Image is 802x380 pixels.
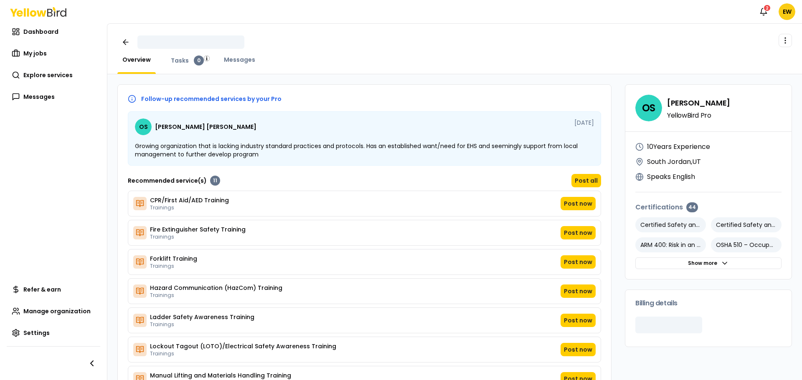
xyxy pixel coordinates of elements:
[711,237,782,252] p: OSHA 510 – Occupational Safety & Health Standards for the Construction Industry (30-Hour)
[7,67,100,83] a: Explore services
[561,314,596,327] button: Post now
[574,118,594,135] span: [DATE]
[150,313,254,321] span: Ladder Safety Awareness Training
[210,176,220,186] div: 11
[635,300,678,307] span: Billing details
[7,325,100,341] a: Settings
[561,226,596,239] button: Post now
[155,124,256,130] span: [PERSON_NAME] [PERSON_NAME]
[150,284,282,292] span: Hazard Communication (HazCom) Training
[779,3,795,20] span: EW
[150,204,229,211] span: Trainings
[150,342,336,350] span: Lockout Tagout (LOTO)/Electrical Safety Awareness Training
[150,371,291,380] span: Manual Lifting and Materials Handling Training
[219,55,260,64] a: Messages
[150,292,282,299] span: Trainings
[150,225,246,234] span: Fire Extinguisher Safety Training
[667,97,730,109] h4: [PERSON_NAME]
[150,234,246,240] span: Trainings
[166,55,209,65] a: Tasks0
[23,329,50,337] span: Settings
[7,45,100,62] a: My jobs
[571,174,601,187] button: Post all
[150,254,197,263] span: Forklift Training
[635,237,706,252] p: ARM 400: Risk in an Evolving World
[647,142,710,152] p: 10 Years Experience
[561,255,596,269] button: Post now
[667,112,730,119] p: YellowBird Pro
[755,3,772,20] button: 2
[635,202,782,212] h4: Certifications
[150,196,229,204] span: CPR/First Aid/AED Training
[561,197,596,210] button: Post now
[635,217,706,232] p: Certified Safety and Health Official (CSHO) for Construction Industry
[635,95,662,121] span: OS
[7,303,100,320] a: Manage organization
[117,55,156,64] a: Overview
[122,55,151,64] span: Overview
[23,93,55,101] span: Messages
[141,96,282,102] p: Follow-up recommended services by your Pro
[128,176,207,185] p: Recommended service(s)
[23,307,91,315] span: Manage organization
[561,284,596,298] button: Post now
[150,263,197,269] span: Trainings
[135,142,594,159] p: Growing organization that is lacking industry standard practices and protocols. Has an establishe...
[224,55,255,64] span: Messages
[686,202,698,212] div: 44
[647,157,701,167] p: South Jordan , UT
[23,285,61,294] span: Refer & earn
[150,321,254,328] span: Trainings
[23,71,73,79] span: Explore services
[647,172,695,182] p: Speaks English
[135,118,152,135] span: OS
[561,343,596,356] button: Post now
[7,88,100,105] a: Messages
[23,49,47,58] span: My jobs
[7,23,100,40] a: Dashboard
[635,257,782,269] button: Show more
[194,55,204,65] div: 0
[171,56,189,65] span: Tasks
[7,281,100,298] a: Refer & earn
[23,28,58,36] span: Dashboard
[763,4,771,12] div: 2
[150,350,336,357] span: Trainings
[711,217,782,232] p: Certified Safety and Health Official (CSHO) for General Industry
